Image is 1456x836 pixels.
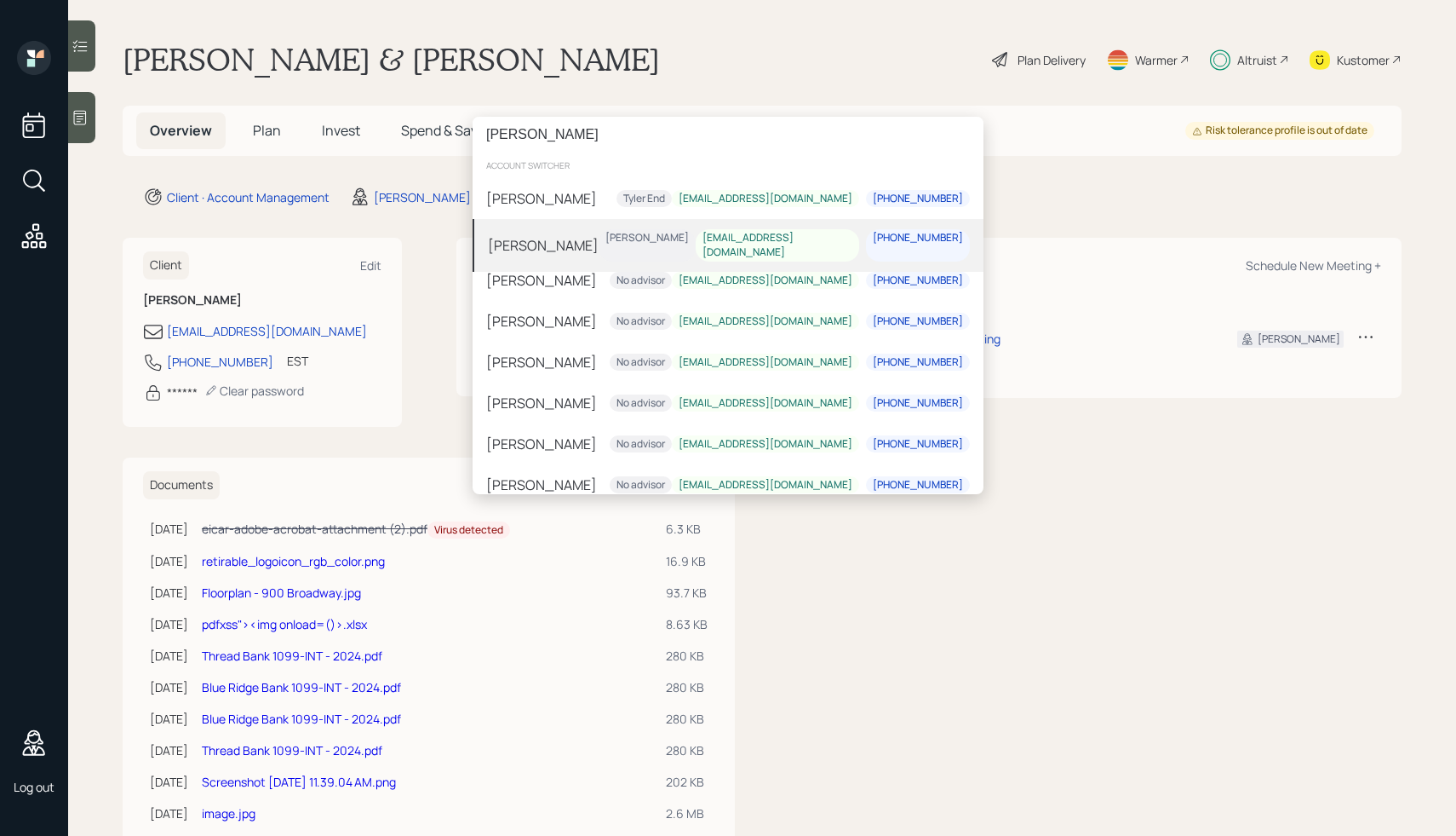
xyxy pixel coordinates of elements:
[873,478,963,493] div: [PHONE_NUMBER]
[873,396,963,411] div: [PHONE_NUMBER]
[873,274,963,288] div: [PHONE_NUMBER]
[702,231,852,260] div: [EMAIL_ADDRESS][DOMAIN_NAME]
[623,192,665,206] div: Tyler End
[873,231,963,245] div: [PHONE_NUMBER]
[486,352,597,372] div: [PERSON_NAME]
[679,192,852,206] div: [EMAIL_ADDRESS][DOMAIN_NAME]
[486,311,597,332] div: [PERSON_NAME]
[616,274,665,288] div: No advisor
[873,192,963,206] div: [PHONE_NUMBER]
[605,231,689,245] div: [PERSON_NAME]
[616,314,665,329] div: No advisor
[679,355,852,370] div: [EMAIL_ADDRESS][DOMAIN_NAME]
[873,437,963,452] div: [PHONE_NUMBER]
[873,355,963,370] div: [PHONE_NUMBER]
[616,355,665,370] div: No advisor
[616,478,665,493] div: No advisor
[486,434,597,454] div: [PERSON_NAME]
[473,153,983,178] div: account switcher
[616,396,665,411] div: No advisor
[488,235,599,256] div: [PERSON_NAME]
[486,475,597,495] div: [PERSON_NAME]
[679,437,852,452] div: [EMAIL_ADDRESS][DOMAIN_NAME]
[486,270,597,291] div: [PERSON_NAME]
[616,437,665,452] div: No advisor
[473,117,983,153] input: Type a command or search…
[486,393,597,413] div: [PERSON_NAME]
[679,274,852,288] div: [EMAIL_ADDRESS][DOMAIN_NAME]
[679,314,852,329] div: [EMAIL_ADDRESS][DOMAIN_NAME]
[873,314,963,329] div: [PHONE_NUMBER]
[679,396,852,411] div: [EMAIL_ADDRESS][DOMAIN_NAME]
[679,478,852,493] div: [EMAIL_ADDRESS][DOMAIN_NAME]
[486,188,597,209] div: [PERSON_NAME]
